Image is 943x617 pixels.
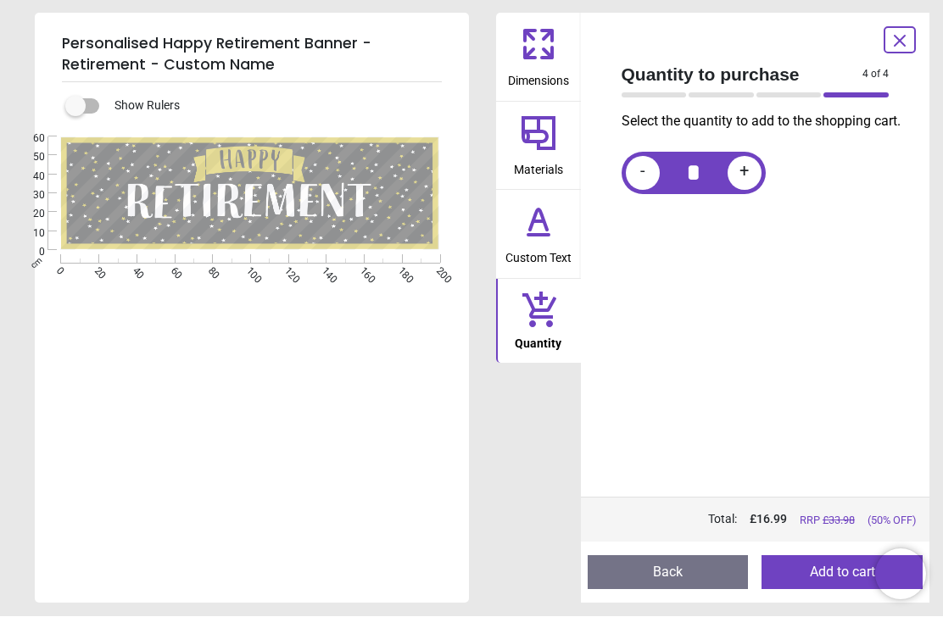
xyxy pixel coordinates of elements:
[505,242,572,268] span: Custom Text
[13,170,45,185] span: 40
[75,97,469,117] div: Show Rulers
[62,27,442,83] h5: Personalised Happy Retirement Banner - Retirement - Custom Name
[622,113,903,131] p: Select the quantity to add to the shopping cart.
[508,65,569,91] span: Dimensions
[620,512,917,529] div: Total:
[588,556,749,590] button: Back
[496,103,581,191] button: Materials
[823,514,855,527] span: £ 33.98
[496,14,581,102] button: Dimensions
[29,256,44,271] span: cm
[13,208,45,222] span: 20
[800,514,855,529] span: RRP
[756,513,787,526] span: 16.99
[514,154,563,180] span: Materials
[875,549,926,600] iframe: Brevo live chat
[13,132,45,147] span: 60
[13,151,45,165] span: 50
[762,556,923,590] button: Add to cart
[496,280,581,364] button: Quantity
[13,189,45,203] span: 30
[739,163,749,184] span: +
[496,191,581,279] button: Custom Text
[13,246,45,260] span: 0
[13,227,45,242] span: 10
[515,328,561,353] span: Quantity
[750,512,787,529] span: £
[640,163,645,184] span: -
[862,68,889,82] span: 4 of 4
[868,514,916,529] span: (50% OFF)
[622,63,863,87] span: Quantity to purchase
